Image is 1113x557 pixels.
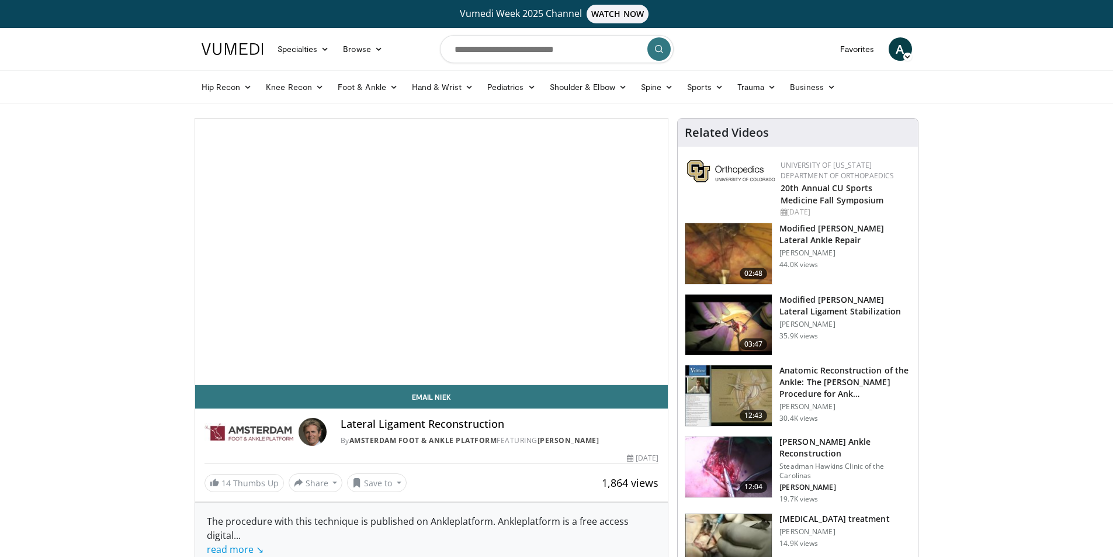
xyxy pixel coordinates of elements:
[480,75,543,99] a: Pediatrics
[440,35,674,63] input: Search topics, interventions
[341,435,658,446] div: By FEATURING
[779,414,818,423] p: 30.4K views
[207,543,263,556] a: read more ↘
[779,260,818,269] p: 44.0K views
[779,539,818,548] p: 14.9K views
[587,5,649,23] span: WATCH NOW
[779,331,818,341] p: 35.9K views
[195,75,259,99] a: Hip Recon
[538,435,599,445] a: [PERSON_NAME]
[779,494,818,504] p: 19.7K views
[779,513,889,525] h3: [MEDICAL_DATA] treatment
[779,483,911,492] p: [PERSON_NAME]
[740,338,768,350] span: 03:47
[779,365,911,400] h3: Anatomic Reconstruction of the Ankle: The [PERSON_NAME] Procedure for Ank…
[685,126,769,140] h4: Related Videos
[781,207,909,217] div: [DATE]
[781,182,883,206] a: 20th Annual CU Sports Medicine Fall Symposium
[202,43,263,55] img: VuMedi Logo
[740,481,768,493] span: 12:04
[405,75,480,99] a: Hand & Wrist
[271,37,337,61] a: Specialties
[299,418,327,446] img: Avatar
[779,527,889,537] p: [PERSON_NAME]
[207,514,657,556] div: The procedure with this technique is published on Ankleplatform. Ankleplatform is a free access d...
[680,75,730,99] a: Sports
[779,320,911,329] p: [PERSON_NAME]
[634,75,680,99] a: Spine
[779,462,911,480] p: Steadman Hawkins Clinic of the Carolinas
[627,453,658,463] div: [DATE]
[347,473,407,492] button: Save to
[740,268,768,279] span: 02:48
[685,223,772,284] img: 38788_0000_3.png.150x105_q85_crop-smart_upscale.jpg
[195,385,668,409] a: Email Niek
[685,436,911,504] a: 12:04 [PERSON_NAME] Ankle Reconstruction Steadman Hawkins Clinic of the Carolinas [PERSON_NAME] 1...
[543,75,634,99] a: Shoulder & Elbow
[779,223,911,246] h3: Modified [PERSON_NAME] Lateral Ankle Repair
[687,160,775,182] img: 355603a8-37da-49b6-856f-e00d7e9307d3.png.150x105_q85_autocrop_double_scale_upscale_version-0.2.png
[331,75,405,99] a: Foot & Ankle
[336,37,390,61] a: Browse
[685,294,911,356] a: 03:47 Modified [PERSON_NAME] Lateral Ligament Stabilization [PERSON_NAME] 35.9K views
[203,5,910,23] a: Vumedi Week 2025 ChannelWATCH NOW
[779,294,911,317] h3: Modified [PERSON_NAME] Lateral Ligament Stabilization
[221,478,231,489] span: 14
[685,437,772,497] img: feAgcbrvkPN5ynqH4xMDoxOjA4MTsiGN_1.150x105_q85_crop-smart_upscale.jpg
[349,435,497,445] a: Amsterdam Foot & Ankle Platform
[685,365,911,427] a: 12:43 Anatomic Reconstruction of the Ankle: The [PERSON_NAME] Procedure for Ank… [PERSON_NAME] 30...
[889,37,912,61] a: A
[781,160,894,181] a: University of [US_STATE] Department of Orthopaedics
[602,476,658,490] span: 1,864 views
[195,119,668,385] video-js: Video Player
[779,402,911,411] p: [PERSON_NAME]
[740,410,768,421] span: 12:43
[289,473,343,492] button: Share
[685,365,772,426] img: 279206_0002_1.png.150x105_q85_crop-smart_upscale.jpg
[685,223,911,285] a: 02:48 Modified [PERSON_NAME] Lateral Ankle Repair [PERSON_NAME] 44.0K views
[259,75,331,99] a: Knee Recon
[207,529,263,556] span: ...
[779,248,911,258] p: [PERSON_NAME]
[730,75,783,99] a: Trauma
[779,436,911,459] h3: [PERSON_NAME] Ankle Reconstruction
[341,418,658,431] h4: Lateral Ligament Reconstruction
[783,75,842,99] a: Business
[833,37,882,61] a: Favorites
[685,295,772,355] img: Picture_9_13_2.png.150x105_q85_crop-smart_upscale.jpg
[204,474,284,492] a: 14 Thumbs Up
[204,418,294,446] img: Amsterdam Foot & Ankle Platform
